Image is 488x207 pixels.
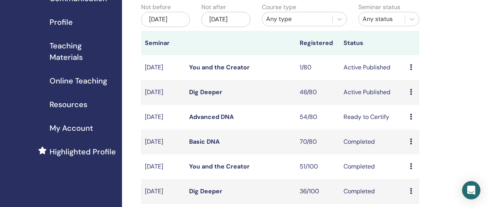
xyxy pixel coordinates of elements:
[189,113,234,121] a: Advanced DNA
[340,179,406,204] td: Completed
[340,130,406,154] td: Completed
[296,179,340,204] td: 36/100
[141,105,185,130] td: [DATE]
[50,146,116,157] span: Highlighted Profile
[340,154,406,179] td: Completed
[141,31,185,55] th: Seminar
[266,14,329,24] div: Any type
[340,105,406,130] td: Ready to Certify
[141,3,171,12] label: Not before
[462,181,480,199] div: Open Intercom Messenger
[358,3,400,12] label: Seminar status
[50,16,73,28] span: Profile
[296,105,340,130] td: 54/80
[340,55,406,80] td: Active Published
[189,88,222,96] a: Dig Deeper
[50,40,116,63] span: Teaching Materials
[50,122,93,134] span: My Account
[296,80,340,105] td: 46/80
[141,130,185,154] td: [DATE]
[296,55,340,80] td: 1/80
[189,63,250,71] a: You and the Creator
[141,179,185,204] td: [DATE]
[262,3,296,12] label: Course type
[141,80,185,105] td: [DATE]
[189,187,222,195] a: Dig Deeper
[296,31,340,55] th: Registered
[50,75,107,87] span: Online Teaching
[363,14,401,24] div: Any status
[141,154,185,179] td: [DATE]
[50,99,87,110] span: Resources
[189,162,250,170] a: You and the Creator
[340,80,406,105] td: Active Published
[296,154,340,179] td: 51/100
[296,130,340,154] td: 70/80
[201,12,250,27] div: [DATE]
[141,55,185,80] td: [DATE]
[201,3,226,12] label: Not after
[340,31,406,55] th: Status
[141,12,190,27] div: [DATE]
[189,138,220,146] a: Basic DNA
